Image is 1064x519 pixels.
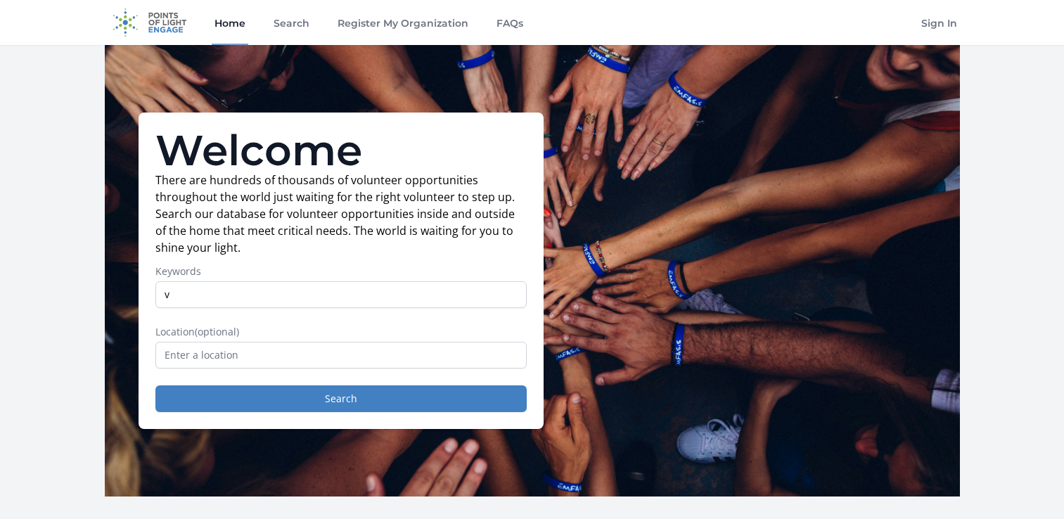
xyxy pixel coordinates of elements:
p: There are hundreds of thousands of volunteer opportunities throughout the world just waiting for ... [155,172,527,256]
button: Search [155,385,527,412]
h1: Welcome [155,129,527,172]
span: (optional) [195,325,239,338]
label: Location [155,325,527,339]
input: Enter a location [155,342,527,369]
label: Keywords [155,264,527,278]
